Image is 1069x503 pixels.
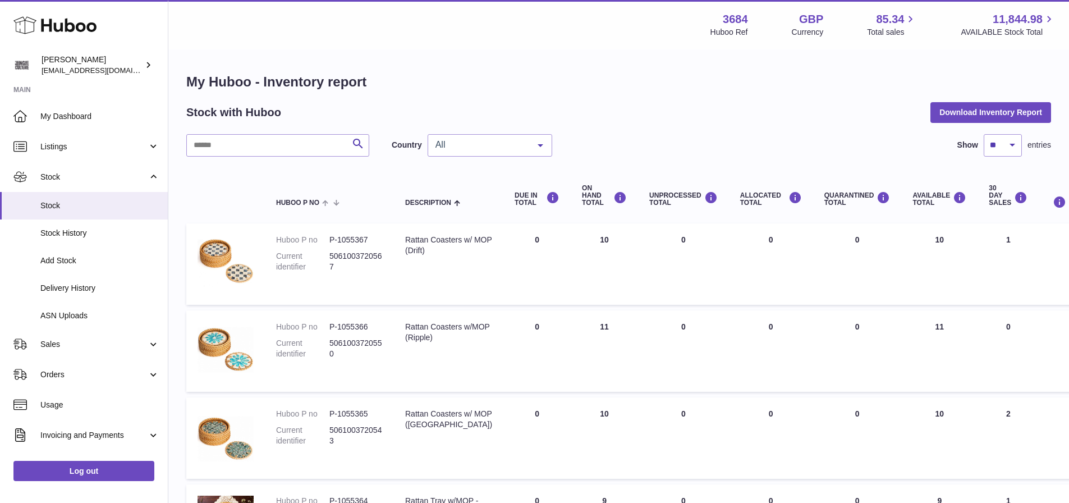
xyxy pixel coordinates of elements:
[329,409,383,419] dd: P-1055365
[503,310,571,392] td: 0
[649,191,718,207] div: UNPROCESSED Total
[961,27,1056,38] span: AVAILABLE Stock Total
[276,235,329,245] dt: Huboo P no
[638,397,729,479] td: 0
[901,397,978,479] td: 10
[40,228,159,239] span: Stock History
[978,223,1039,305] td: 1
[433,139,529,150] span: All
[957,140,978,150] label: Show
[405,322,492,343] div: Rattan Coasters w/MOP (Ripple)
[740,191,802,207] div: ALLOCATED Total
[930,102,1051,122] button: Download Inventory Report
[405,199,451,207] span: Description
[42,54,143,76] div: [PERSON_NAME]
[40,141,148,152] span: Listings
[729,310,813,392] td: 0
[40,369,148,380] span: Orders
[729,223,813,305] td: 0
[40,310,159,321] span: ASN Uploads
[571,310,638,392] td: 11
[989,185,1027,207] div: 30 DAY SALES
[276,409,329,419] dt: Huboo P no
[329,425,383,446] dd: 5061003720543
[912,191,966,207] div: AVAILABLE Total
[40,111,159,122] span: My Dashboard
[40,172,148,182] span: Stock
[901,310,978,392] td: 11
[876,12,904,27] span: 85.34
[503,223,571,305] td: 0
[329,322,383,332] dd: P-1055366
[571,223,638,305] td: 10
[799,12,823,27] strong: GBP
[276,338,329,359] dt: Current identifier
[276,199,319,207] span: Huboo P no
[186,73,1051,91] h1: My Huboo - Inventory report
[855,235,860,244] span: 0
[792,27,824,38] div: Currency
[276,322,329,332] dt: Huboo P no
[582,185,627,207] div: ON HAND Total
[276,251,329,272] dt: Current identifier
[42,66,165,75] span: [EMAIL_ADDRESS][DOMAIN_NAME]
[723,12,748,27] strong: 3684
[729,397,813,479] td: 0
[993,12,1043,27] span: 11,844.98
[405,409,492,430] div: Rattan Coasters w/ MOP ([GEOGRAPHIC_DATA])
[40,200,159,211] span: Stock
[198,235,254,291] img: product image
[40,430,148,441] span: Invoicing and Payments
[978,310,1039,392] td: 0
[198,409,254,465] img: product image
[13,57,30,74] img: theinternationalventure@gmail.com
[571,397,638,479] td: 10
[855,322,860,331] span: 0
[961,12,1056,38] a: 11,844.98 AVAILABLE Stock Total
[855,409,860,418] span: 0
[40,339,148,350] span: Sales
[867,12,917,38] a: 85.34 Total sales
[638,310,729,392] td: 0
[638,223,729,305] td: 0
[40,255,159,266] span: Add Stock
[1027,140,1051,150] span: entries
[13,461,154,481] a: Log out
[40,283,159,294] span: Delivery History
[40,400,159,410] span: Usage
[405,235,492,256] div: Rattan Coasters w/ MOP (Drift)
[329,338,383,359] dd: 5061003720550
[186,105,281,120] h2: Stock with Huboo
[867,27,917,38] span: Total sales
[710,27,748,38] div: Huboo Ref
[503,397,571,479] td: 0
[392,140,422,150] label: Country
[329,235,383,245] dd: P-1055367
[276,425,329,446] dt: Current identifier
[329,251,383,272] dd: 5061003720567
[198,322,254,378] img: product image
[515,191,559,207] div: DUE IN TOTAL
[824,191,891,207] div: QUARANTINED Total
[901,223,978,305] td: 10
[978,397,1039,479] td: 2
